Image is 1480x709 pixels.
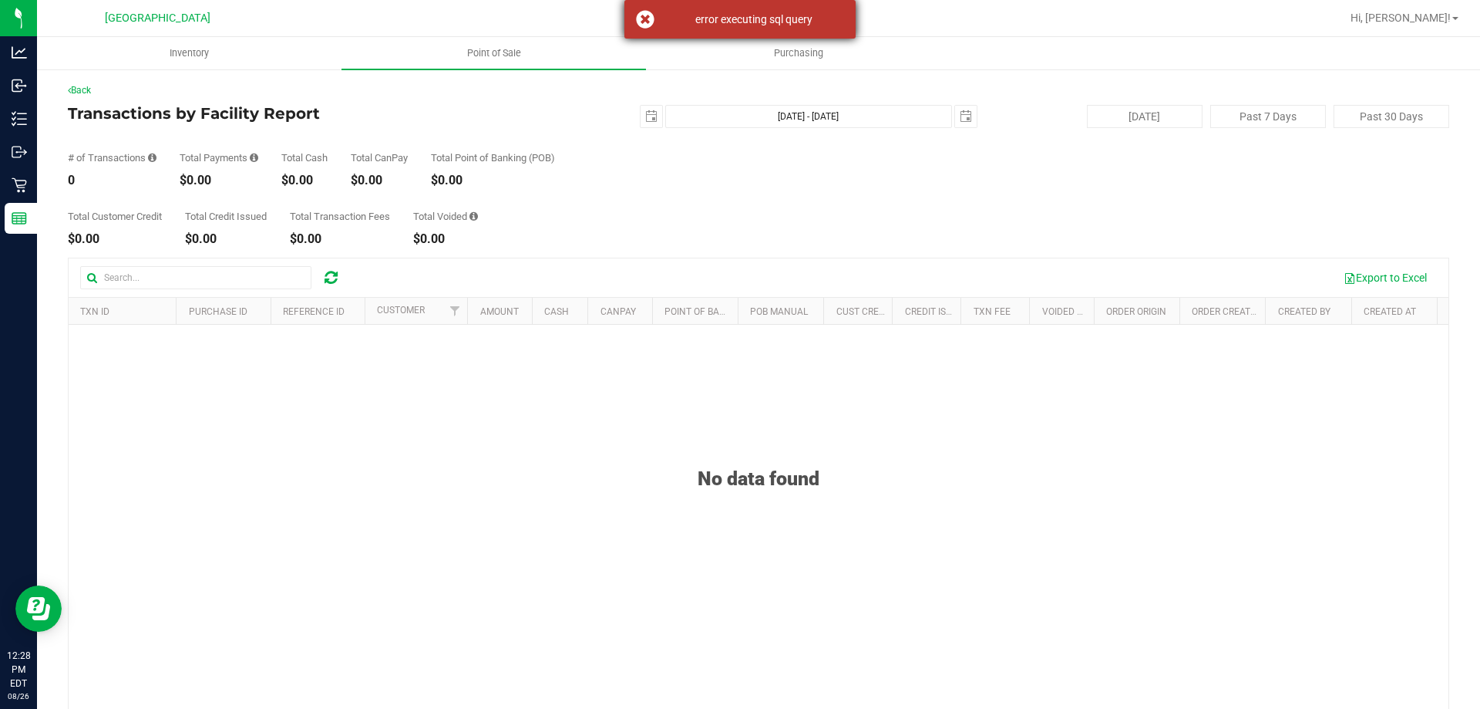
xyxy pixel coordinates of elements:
a: Point of Sale [341,37,646,69]
button: Export to Excel [1334,265,1437,291]
a: Amount [480,306,519,317]
div: Total Point of Banking (POB) [431,153,555,163]
div: $0.00 [281,174,328,187]
div: $0.00 [413,233,478,245]
div: $0.00 [68,233,162,245]
button: Past 7 Days [1210,105,1326,128]
div: Total Credit Issued [185,211,267,221]
i: Count of all successful payment transactions, possibly including voids, refunds, and cash-back fr... [148,153,156,163]
span: [GEOGRAPHIC_DATA] [105,12,210,25]
div: $0.00 [351,174,408,187]
a: Credit Issued [905,306,969,317]
a: Point of Banking (POB) [664,306,774,317]
a: TXN ID [80,306,109,317]
inline-svg: Inbound [12,78,27,93]
p: 12:28 PM EDT [7,649,30,690]
iframe: Resource center [15,586,62,632]
a: POB Manual [750,306,808,317]
button: Past 30 Days [1334,105,1449,128]
a: Purchasing [646,37,950,69]
span: select [641,106,662,127]
div: Total CanPay [351,153,408,163]
a: Purchase ID [189,306,247,317]
div: # of Transactions [68,153,156,163]
i: Sum of all voided payment transaction amounts, excluding tips and transaction fees. [469,211,478,221]
span: Inventory [149,46,230,60]
div: Total Payments [180,153,258,163]
span: Point of Sale [446,46,542,60]
a: Back [68,85,91,96]
span: Hi, [PERSON_NAME]! [1350,12,1451,24]
a: Created By [1278,306,1330,317]
div: $0.00 [431,174,555,187]
span: select [955,106,977,127]
div: $0.00 [290,233,390,245]
p: 08/26 [7,690,30,702]
div: Total Customer Credit [68,211,162,221]
span: Purchasing [753,46,844,60]
inline-svg: Reports [12,211,27,226]
input: Search... [80,266,311,289]
a: Txn Fee [974,306,1011,317]
inline-svg: Analytics [12,45,27,60]
div: $0.00 [185,233,267,245]
button: [DATE] [1087,105,1202,128]
div: $0.00 [180,174,258,187]
inline-svg: Inventory [12,111,27,127]
div: Total Transaction Fees [290,211,390,221]
div: No data found [69,429,1448,490]
a: Cash [544,306,569,317]
a: Inventory [37,37,341,69]
a: Filter [442,298,467,324]
div: Total Voided [413,211,478,221]
inline-svg: Retail [12,177,27,193]
a: Order Origin [1106,306,1166,317]
a: Voided Payment [1042,306,1118,317]
a: Reference ID [283,306,345,317]
div: 0 [68,174,156,187]
a: Customer [377,305,425,316]
i: Sum of all successful, non-voided payment transaction amounts, excluding tips and transaction fees. [250,153,258,163]
a: Created At [1364,306,1416,317]
div: error executing sql query [663,12,844,27]
a: Order Created By [1192,306,1275,317]
h4: Transactions by Facility Report [68,105,528,122]
div: Total Cash [281,153,328,163]
inline-svg: Outbound [12,144,27,160]
a: CanPay [600,306,636,317]
a: Cust Credit [836,306,893,317]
